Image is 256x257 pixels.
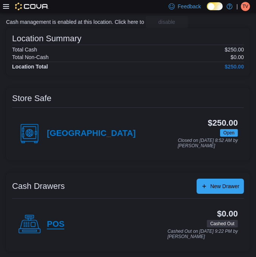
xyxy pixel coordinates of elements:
[210,220,234,227] span: Cashed Out
[231,54,244,60] p: $0.00
[178,3,201,10] span: Feedback
[12,182,65,191] h3: Cash Drawers
[47,220,64,229] h4: POS
[12,54,49,60] h6: Total Non-Cash
[208,118,238,128] h3: $250.00
[197,179,244,194] button: New Drawer
[241,2,250,11] div: Toni Vape
[6,19,144,25] p: Cash management is enabled at this location. Click here to
[12,47,37,53] h6: Total Cash
[217,209,238,218] h3: $0.00
[47,129,136,139] h4: [GEOGRAPHIC_DATA]
[158,18,175,26] span: disable
[225,47,244,53] p: $250.00
[223,129,234,136] span: Open
[207,220,238,227] span: Cashed Out
[242,2,248,11] span: TV
[207,2,223,10] input: Dark Mode
[15,3,49,10] img: Cova
[146,16,188,28] button: disable
[12,94,51,103] h3: Store Safe
[236,2,238,11] p: |
[12,64,48,70] h4: Location Total
[225,64,244,70] h4: $250.00
[178,138,238,148] p: Closed on [DATE] 8:52 AM by [PERSON_NAME]
[220,129,238,137] span: Open
[210,182,239,190] span: New Drawer
[12,34,81,43] h3: Location Summary
[168,229,238,239] p: Cashed Out on [DATE] 9:22 PM by [PERSON_NAME]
